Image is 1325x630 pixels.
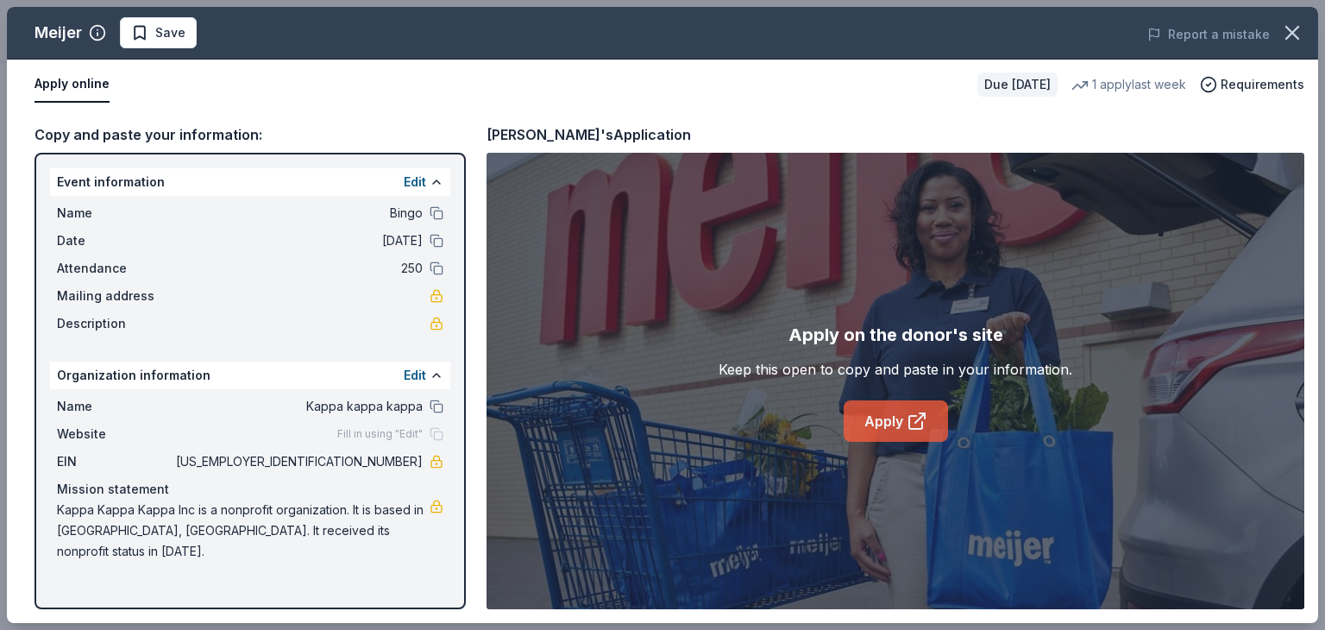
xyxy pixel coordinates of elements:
span: Date [57,230,173,251]
span: Kappa Kappa Kappa Inc is a nonprofit organization. It is based in [GEOGRAPHIC_DATA], [GEOGRAPHIC_... [57,500,430,562]
button: Edit [404,365,426,386]
span: 250 [173,258,423,279]
span: Bingo [173,203,423,224]
span: Mailing address [57,286,173,306]
span: Attendance [57,258,173,279]
span: Fill in using "Edit" [337,427,423,441]
span: Save [155,22,185,43]
button: Save [120,17,197,48]
a: Apply [844,400,948,442]
div: [PERSON_NAME]'s Application [487,123,691,146]
div: Apply on the donor's site [788,321,1003,349]
button: Edit [404,172,426,192]
div: Meijer [35,19,82,47]
div: Mission statement [57,479,443,500]
span: [US_EMPLOYER_IDENTIFICATION_NUMBER] [173,451,423,472]
button: Report a mistake [1147,24,1270,45]
div: 1 apply last week [1071,74,1186,95]
button: Apply online [35,66,110,103]
div: Due [DATE] [977,72,1058,97]
span: Kappa kappa kappa [173,396,423,417]
button: Requirements [1200,74,1304,95]
div: Organization information [50,362,450,389]
span: Description [57,313,173,334]
span: EIN [57,451,173,472]
span: Requirements [1221,74,1304,95]
span: Name [57,203,173,224]
span: Website [57,424,173,444]
div: Keep this open to copy and paste in your information. [719,359,1072,380]
span: Name [57,396,173,417]
div: Copy and paste your information: [35,123,466,146]
span: [DATE] [173,230,423,251]
div: Event information [50,168,450,196]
